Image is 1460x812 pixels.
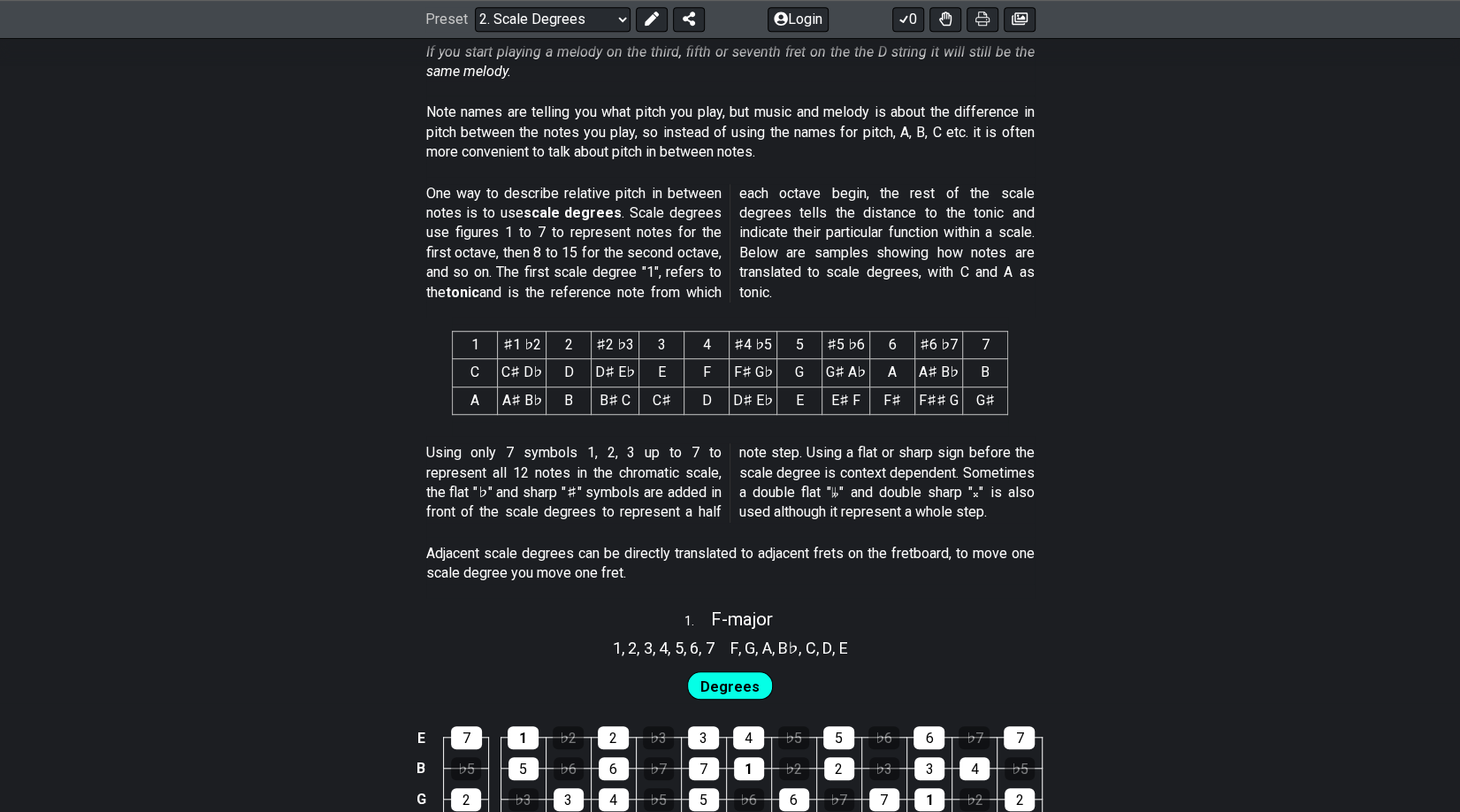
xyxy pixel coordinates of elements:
[592,332,639,359] th: ♯2 ♭3
[690,636,699,660] span: 6
[554,757,584,780] div: ♭6
[730,387,777,414] td: D♯ E♭
[914,757,944,780] div: 3
[508,726,539,749] div: 1
[659,636,668,660] span: 4
[592,359,639,387] td: D♯ E♭
[426,103,1035,162] p: Note names are telling you what pitch you play, but music and melody is about the difference in p...
[915,359,963,387] td: A♯ B♭
[1004,7,1036,32] button: Create image
[451,726,482,749] div: 7
[799,636,806,660] span: ,
[673,7,705,32] button: Share Preset
[806,636,816,660] span: C
[425,11,468,28] span: Preset
[929,7,961,32] button: Toggle Dexterity for all fretkits
[868,726,899,749] div: ♭6
[475,7,631,32] select: Preset
[778,636,799,660] span: B♭
[426,443,1035,523] p: Using only 7 symbols 1, 2, 3 up to 7 to represent all 12 notes in the chromatic scale, the flat "...
[738,636,745,660] span: ,
[637,636,644,660] span: ,
[959,788,990,811] div: ♭2
[730,636,738,660] span: F
[410,723,432,754] td: E
[832,636,839,660] span: ,
[689,788,719,811] div: 5
[689,757,719,780] div: 7
[613,636,622,660] span: 1
[453,359,498,387] td: C
[963,359,1008,387] td: B
[639,359,684,387] td: E
[733,726,764,749] div: 4
[824,788,854,811] div: ♭7
[453,332,498,359] th: 1
[963,332,1008,359] th: 7
[869,788,899,811] div: 7
[755,636,762,660] span: ,
[839,636,848,660] span: E
[426,184,1035,303] p: One way to describe relative pitch in between notes is to use . Scale degrees use figures 1 to 7 ...
[684,612,711,632] span: 1 .
[772,636,779,660] span: ,
[684,636,691,660] span: ,
[639,332,684,359] th: 3
[498,359,547,387] td: C♯ D♭
[711,609,773,630] span: F - major
[547,332,592,359] th: 2
[498,332,547,359] th: ♯1 ♭2
[426,43,1035,80] em: If you start playing a melody on the third, fifth or seventh fret on the the D string it will sti...
[778,726,809,749] div: ♭5
[777,359,822,387] td: G
[622,636,629,660] span: ,
[915,332,963,359] th: ♯6 ♭7
[668,636,675,660] span: ,
[892,7,924,32] button: 0
[915,387,963,414] td: F♯♯ G
[870,359,915,387] td: A
[779,757,809,780] div: ♭2
[644,788,674,811] div: ♭5
[959,757,990,780] div: 4
[599,757,629,780] div: 6
[508,788,539,811] div: ♭3
[869,757,899,780] div: ♭3
[959,726,990,749] div: ♭7
[706,636,715,660] span: 7
[451,757,481,780] div: ♭5
[684,332,730,359] th: 4
[688,726,719,749] div: 3
[554,788,584,811] div: 3
[822,359,870,387] td: G♯ A♭
[1005,788,1035,811] div: 2
[963,387,1008,414] td: G♯
[822,387,870,414] td: E♯ F
[822,636,832,660] span: D
[524,204,623,221] strong: scale degrees
[777,332,822,359] th: 5
[824,757,854,780] div: 2
[967,7,998,32] button: Print
[684,387,730,414] td: D
[730,359,777,387] td: F♯ G♭
[745,636,755,660] span: G
[1004,726,1035,749] div: 7
[914,788,944,811] div: 1
[599,788,629,811] div: 4
[453,387,498,414] td: A
[639,387,684,414] td: C♯
[734,788,764,811] div: ♭6
[592,387,639,414] td: B♯ C
[822,332,870,359] th: ♯5 ♭6
[605,632,722,660] section: Scale pitch classes
[870,387,915,414] td: F♯
[644,636,653,660] span: 3
[426,544,1035,584] p: Adjacent scale degrees can be directly translated to adjacent frets on the fretboard, to move one...
[816,636,823,660] span: ,
[913,726,944,749] div: 6
[675,636,684,660] span: 5
[730,332,777,359] th: ♯4 ♭5
[722,632,856,660] section: Scale pitch classes
[653,636,660,660] span: ,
